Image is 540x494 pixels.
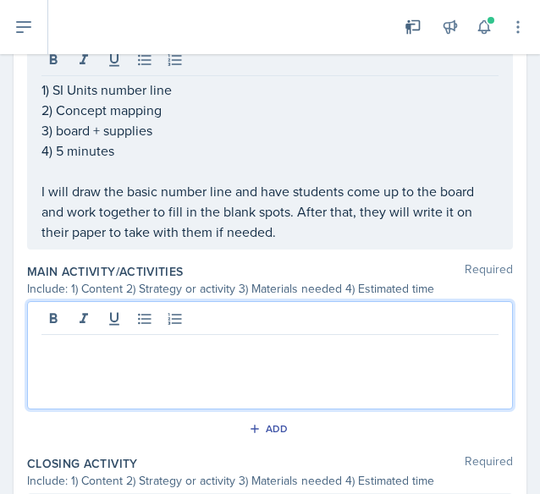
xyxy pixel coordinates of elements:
span: Required [465,455,513,472]
label: Main Activity/Activities [27,263,183,280]
p: I will draw the basic number line and have students come up to the board and work together to fil... [41,181,499,242]
p: 3) board + supplies [41,120,499,140]
div: Add [252,422,289,436]
p: 1) SI Units number line [41,80,499,100]
button: Add [243,416,298,442]
div: Include: 1) Content 2) Strategy or activity 3) Materials needed 4) Estimated time [27,280,513,298]
span: Required [465,263,513,280]
p: 4) 5 minutes [41,140,499,161]
div: Include: 1) Content 2) Strategy or activity 3) Materials needed 4) Estimated time [27,472,513,490]
label: Closing Activity [27,455,138,472]
p: 2) Concept mapping [41,100,499,120]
